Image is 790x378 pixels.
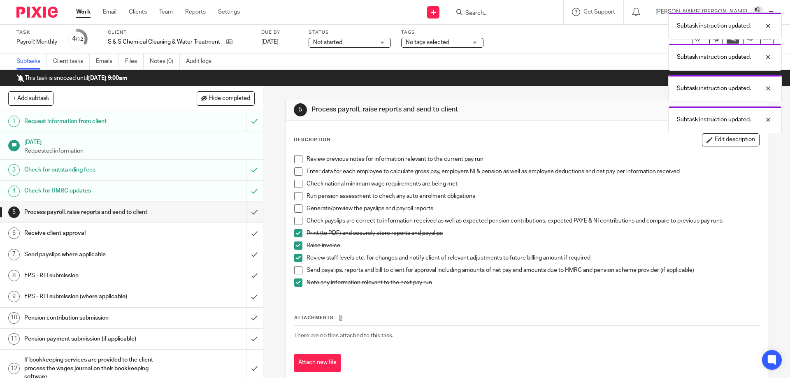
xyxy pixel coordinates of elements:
a: Reports [185,8,206,16]
div: 5 [294,103,307,116]
h1: Pension contribution submission [24,312,167,324]
div: 8 [8,270,20,281]
p: Raise invoice [307,241,759,250]
button: Edit description [702,133,760,146]
span: There are no files attached to this task. [294,333,393,339]
p: Subtask instruction updated. [677,22,751,30]
p: Review staff levels etc. for changes and notify client of relevant adjustments to future billing ... [307,254,759,262]
a: Email [103,8,116,16]
div: 4 [8,186,20,197]
h1: Send payslips where applicable [24,248,167,261]
h1: Process payroll, raise reports and send to client [311,105,544,114]
label: Task [16,29,57,36]
img: Pixie [16,7,58,18]
small: /12 [76,37,83,42]
p: Subtask instruction updated. [677,53,751,61]
a: Work [76,8,91,16]
div: 7 [8,249,20,260]
p: Generate/preview the payslips and payroll reports [307,204,759,213]
div: 5 [8,206,20,218]
p: Subtask instruction updated. [677,84,751,93]
span: Attachments [294,315,334,320]
p: Description [294,137,330,143]
a: Files [125,53,144,70]
p: Check payslips are correct to information received as well as expected pension contributions, exp... [307,217,759,225]
label: Client [108,29,251,36]
h1: Request information from client [24,115,167,128]
p: Send payslips, reports and bill to client for approval including amounts of net pay and amounts d... [307,266,759,274]
b: [DATE] 9:00am [88,75,127,81]
p: This task is snoozed until [16,74,127,82]
p: S & S Chemical Cleaning & Water Treatment Limited [108,38,222,46]
a: Client tasks [53,53,90,70]
div: 10 [8,312,20,324]
a: Audit logs [186,53,218,70]
div: Payroll: Monthly [16,38,57,46]
h1: Pension payment submission (if applicable) [24,333,167,345]
a: Clients [129,8,147,16]
div: 1 [8,116,20,127]
h1: Check for outstanding fees [24,164,167,176]
p: Note any information relevant to the next pay run [307,278,759,287]
a: Notes (0) [150,53,180,70]
div: 3 [8,164,20,176]
label: Status [309,29,391,36]
button: Hide completed [197,91,255,105]
p: Review previous notes for information relevant to the current pay run [307,155,759,163]
button: + Add subtask [8,91,53,105]
label: Due by [261,29,298,36]
h1: Process payroll, raise reports and send to client [24,206,167,218]
h1: EPS - RTI submission (where applicable) [24,290,167,303]
div: 6 [8,227,20,239]
div: 12 [8,363,20,374]
h1: Check for HMRC updates [24,185,167,197]
p: Check national minimum wage requirements are being met [307,180,759,188]
p: Run pension assessment to check any auto enrolment obligations [307,192,759,200]
div: 4 [72,34,83,44]
span: Hide completed [209,95,250,102]
h1: Receive client approval [24,227,167,239]
div: 11 [8,333,20,345]
h1: FPS - RTI submission [24,269,167,282]
h1: [DATE] [24,136,255,146]
a: Settings [218,8,240,16]
div: 9 [8,291,20,302]
a: Emails [96,53,119,70]
span: [DATE] [261,39,279,45]
img: Mass_2025.jpg [751,6,764,19]
button: Attach new file [294,354,341,372]
a: Subtasks [16,53,47,70]
a: Team [159,8,173,16]
p: Enter data for each employee to calculate gross pay, employers NI & pension as well as employee d... [307,167,759,176]
p: Requested information [24,147,255,155]
span: Not started [313,39,342,45]
p: Subtask instruction updated. [677,116,751,124]
p: Print (to PDF) and securely store reports and payslips [307,229,759,237]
